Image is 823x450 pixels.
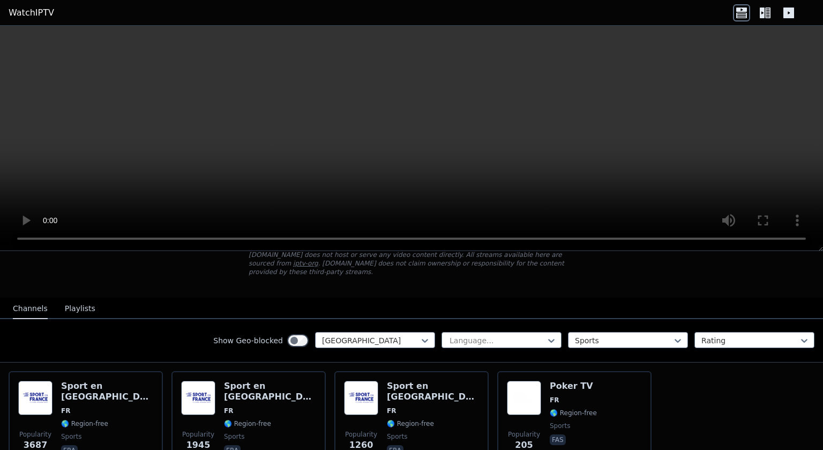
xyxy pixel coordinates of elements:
[18,381,53,415] img: Sport en France
[550,422,570,430] span: sports
[550,396,559,404] span: FR
[387,381,479,402] h6: Sport en [GEOGRAPHIC_DATA]
[249,250,574,276] p: [DOMAIN_NAME] does not host or serve any video content directly. All streams available here are s...
[344,381,378,415] img: Sport en France
[61,381,153,402] h6: Sport en [GEOGRAPHIC_DATA]
[224,407,233,415] span: FR
[224,432,244,441] span: sports
[550,409,597,417] span: 🌎 Region-free
[224,419,271,428] span: 🌎 Region-free
[65,299,95,319] button: Playlists
[9,6,54,19] a: WatchIPTV
[213,335,283,346] label: Show Geo-blocked
[293,260,318,267] a: iptv-org
[387,432,407,441] span: sports
[224,381,316,402] h6: Sport en [GEOGRAPHIC_DATA]
[181,381,215,415] img: Sport en France
[550,434,566,445] p: fas
[345,430,377,439] span: Popularity
[61,432,81,441] span: sports
[182,430,214,439] span: Popularity
[13,299,48,319] button: Channels
[61,419,108,428] span: 🌎 Region-free
[550,381,597,392] h6: Poker TV
[387,419,434,428] span: 🌎 Region-free
[507,381,541,415] img: Poker TV
[387,407,396,415] span: FR
[508,430,540,439] span: Popularity
[61,407,70,415] span: FR
[19,430,51,439] span: Popularity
